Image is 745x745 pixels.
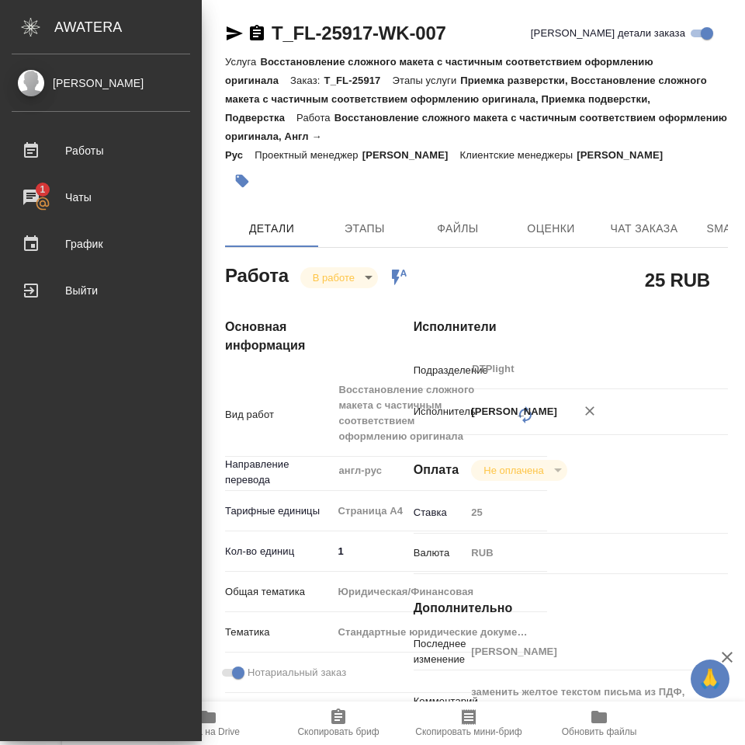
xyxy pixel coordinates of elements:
h4: Исполнители [414,318,728,336]
div: График [12,232,190,256]
p: Восстановление сложного макета с частичным соответствием оформлению оригинала, Англ → Рус [225,112,727,161]
span: Папка на Drive [176,726,240,737]
span: Нотариальный заказ [248,665,346,681]
h4: Дополнительно [414,599,728,618]
span: Файлы [421,219,495,238]
h2: Работа [225,260,289,288]
p: Восстановление сложного макета с частичным соответствием оформлению оригинала [225,56,653,86]
div: RUB [466,540,702,566]
span: 1 [30,182,54,197]
span: 🙏 [697,663,723,695]
div: Выйти [12,279,190,302]
div: В работе [300,267,378,288]
span: [PERSON_NAME] детали заказа [531,26,685,41]
a: Работы [4,131,198,170]
span: Скопировать мини-бриф [415,726,521,737]
span: Скопировать бриф [297,726,379,737]
div: AWATERA [54,12,202,43]
p: Кол-во единиц [225,544,332,559]
p: T_FL-25917 [324,75,393,86]
span: Этапы [327,219,402,238]
p: Заказ: [290,75,324,86]
button: Не оплачена [479,464,548,477]
h2: 25 RUB [645,266,710,293]
button: Скопировать бриф [273,701,404,745]
input: ✎ Введи что-нибудь [332,540,547,562]
div: В работе [471,460,567,481]
p: [PERSON_NAME] [362,149,460,161]
button: Добавить тэг [225,164,259,198]
button: Папка на Drive [143,701,273,745]
button: Скопировать ссылку для ЯМессенджера [225,24,244,43]
div: Стандартные юридические документы, договоры, уставы [332,619,547,646]
span: Детали [234,219,309,238]
div: Страница А4 [332,498,547,524]
p: Работа [296,112,334,124]
button: Обновить файлы [534,701,664,745]
button: 🙏 [691,660,729,698]
span: Обновить файлы [562,726,637,737]
span: Оценки [514,219,588,238]
p: Тарифные единицы [225,503,332,519]
p: Этапы услуги [393,75,461,86]
p: Тематика [225,625,332,640]
p: [PERSON_NAME] [577,149,674,161]
p: Общая тематика [225,584,332,600]
a: Выйти [4,271,198,310]
div: [PERSON_NAME] [12,75,190,92]
p: Клиентские менеджеры [460,149,577,161]
h4: Основная информация [225,318,352,355]
p: Подразделение [414,363,466,378]
a: T_FL-25917-WK-007 [272,23,446,44]
input: Пустое поле [466,501,702,524]
p: Услуга [225,56,260,68]
div: Юридическая/Финансовая [332,579,547,605]
div: Работы [12,139,190,162]
a: График [4,225,198,263]
button: Скопировать мини-бриф [404,701,534,745]
p: Проектный менеджер [255,149,362,161]
p: Комментарий к работе [414,694,466,725]
input: Пустое поле [466,640,702,663]
div: Чаты [12,186,190,209]
p: Приемка разверстки, Восстановление сложного макета с частичным соответствием оформлению оригинала... [225,75,707,124]
a: 1Чаты [4,178,198,217]
textarea: заменить желтое текстом письма из ПДФ, остальное уже готово (похожий док уже делали), скрыть [466,679,702,736]
p: Последнее изменение [414,636,466,667]
p: Вид работ [225,407,332,423]
button: В работе [308,271,359,284]
button: Скопировать ссылку [248,24,266,43]
button: Удалить исполнителя [573,394,607,428]
span: Чат заказа [607,219,681,238]
p: Направление перевода [225,457,332,488]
